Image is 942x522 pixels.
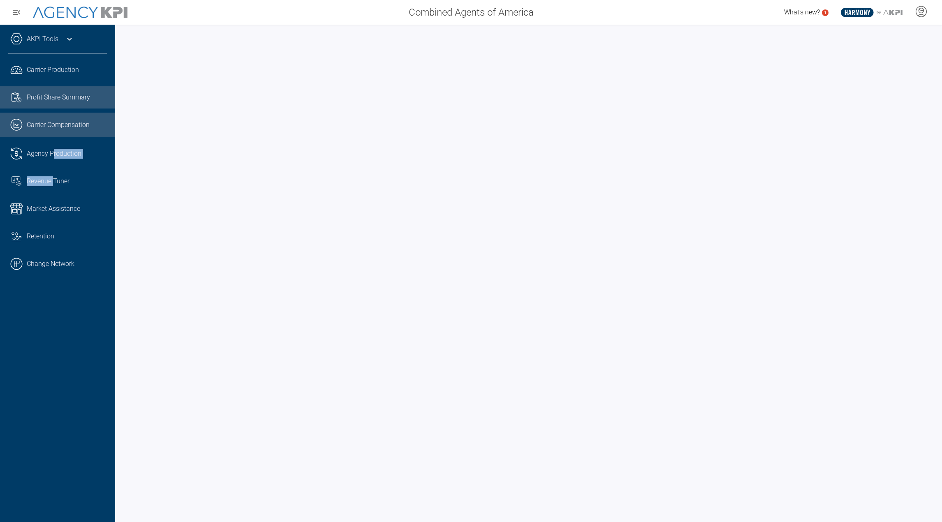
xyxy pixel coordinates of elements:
[33,7,127,18] img: AgencyKPI
[824,10,826,15] text: 1
[784,8,820,16] span: What's new?
[27,120,90,130] span: Carrier Compensation
[27,65,79,75] span: Carrier Production
[409,5,534,20] span: Combined Agents of America
[822,9,829,16] a: 1
[27,204,80,214] span: Market Assistance
[27,149,81,159] span: Agency Production
[27,34,58,44] a: AKPI Tools
[27,176,69,186] span: Revenue Tuner
[27,92,90,102] span: Profit Share Summary
[27,231,107,241] div: Retention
